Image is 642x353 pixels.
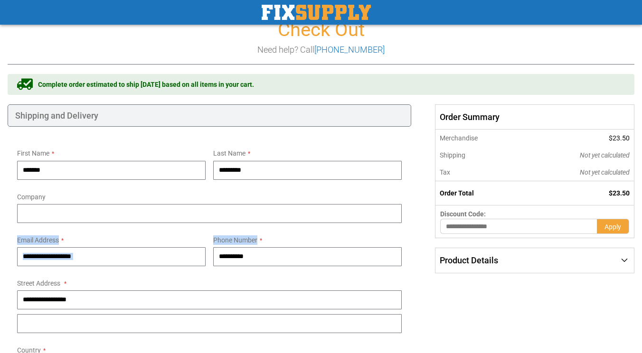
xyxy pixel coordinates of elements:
[580,151,630,159] span: Not yet calculated
[435,130,524,147] th: Merchandise
[609,189,630,197] span: $23.50
[440,255,498,265] span: Product Details
[314,45,385,55] a: [PHONE_NUMBER]
[38,80,254,89] span: Complete order estimated to ship [DATE] based on all items in your cart.
[8,45,634,55] h3: Need help? Call
[440,151,465,159] span: Shipping
[440,210,486,218] span: Discount Code:
[8,19,634,40] h1: Check Out
[213,149,245,157] span: Last Name
[580,168,630,176] span: Not yet calculated
[440,189,474,197] strong: Order Total
[8,104,411,127] div: Shipping and Delivery
[213,236,257,244] span: Phone Number
[17,279,60,287] span: Street Address
[435,104,634,130] span: Order Summary
[597,219,629,234] button: Apply
[262,5,371,20] img: Fix Industrial Supply
[262,5,371,20] a: store logo
[604,223,621,231] span: Apply
[17,149,49,157] span: First Name
[17,236,59,244] span: Email Address
[609,134,630,142] span: $23.50
[435,164,524,181] th: Tax
[17,193,46,201] span: Company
